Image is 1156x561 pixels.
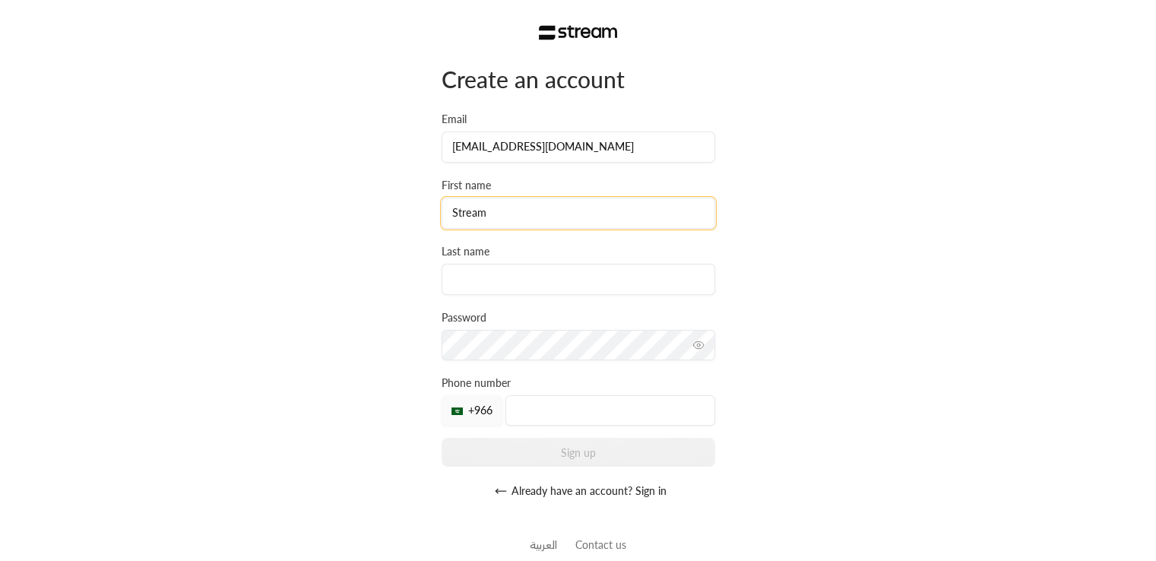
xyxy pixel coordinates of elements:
[442,376,511,391] label: Phone number
[686,333,711,357] button: toggle password visibility
[442,395,502,426] div: +966
[575,537,626,553] button: Contact us
[530,531,557,559] a: العربية
[442,244,489,259] label: Last name
[442,65,715,93] div: Create an account
[539,25,617,40] img: Stream Logo
[442,310,486,325] label: Password
[575,538,626,551] a: Contact us
[442,112,467,127] label: Email
[442,178,491,193] label: First name
[442,476,715,506] button: Already have an account? Sign in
